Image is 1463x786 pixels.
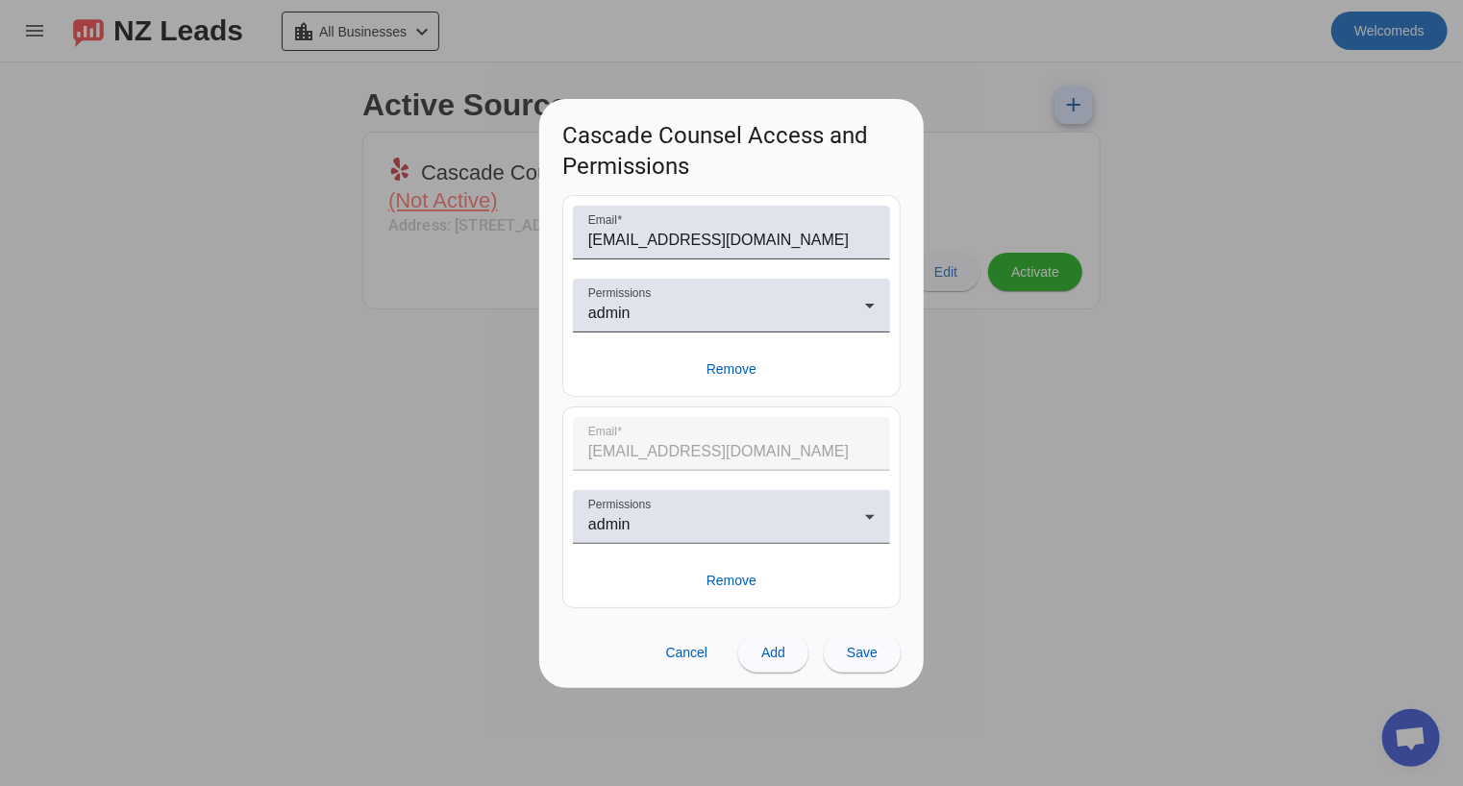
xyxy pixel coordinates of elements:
[588,425,617,437] mat-label: Email
[539,99,924,194] h1: Cascade Counsel Access and Permissions
[738,634,808,673] button: Add
[651,634,724,673] button: Cancel
[824,634,901,673] button: Save
[666,645,708,660] span: Cancel
[588,213,617,226] mat-label: Email
[847,645,878,660] span: Save
[588,516,631,532] span: admin
[573,352,890,386] button: Remove
[707,571,756,590] span: Remove
[761,645,785,660] span: Add
[588,286,651,299] mat-label: Permissions
[588,498,651,510] mat-label: Permissions
[588,305,631,321] span: admin
[707,359,756,379] span: Remove
[573,563,890,598] button: Remove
